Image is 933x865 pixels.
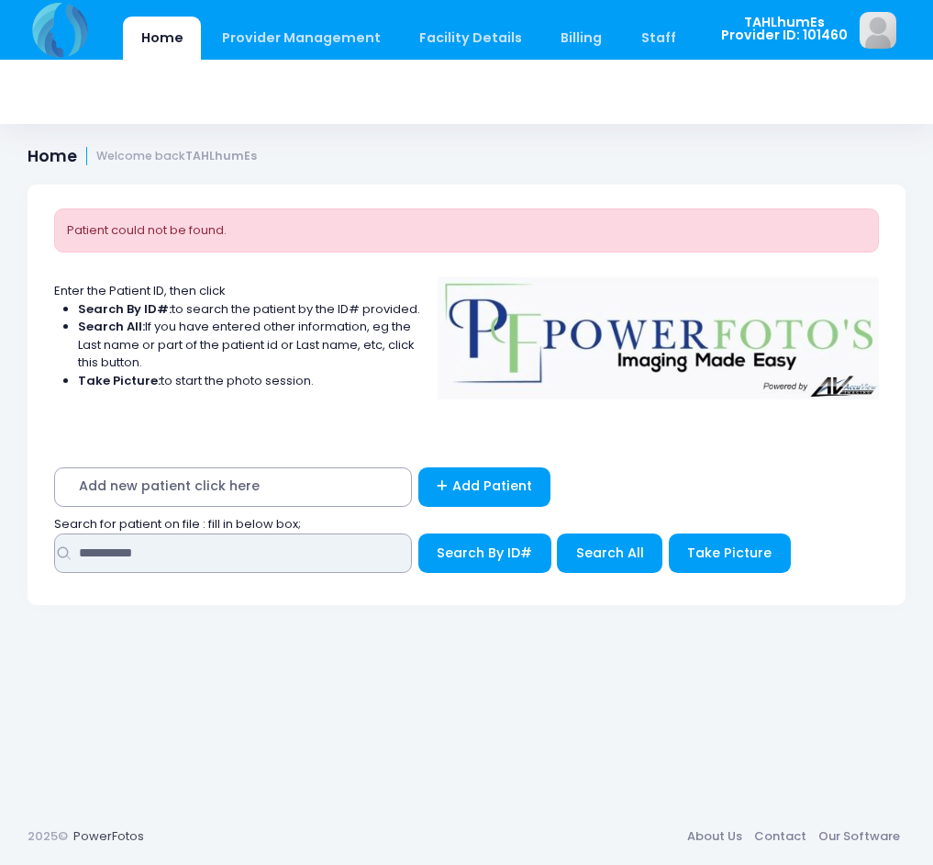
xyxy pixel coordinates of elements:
a: About Us [681,820,748,853]
span: Enter the Patient ID, then click [54,282,226,299]
button: Take Picture [669,534,791,573]
span: Take Picture [687,544,772,562]
a: Add Patient [418,467,551,507]
li: to start the photo session. [78,372,421,390]
a: Billing [543,17,620,60]
a: PowerFotos [73,827,144,845]
span: Search All [576,544,644,562]
a: Home [123,17,201,60]
span: 2025© [28,827,68,845]
span: Search for patient on file : fill in below box; [54,515,301,533]
h1: Home [28,147,257,166]
strong: Take Picture: [78,372,161,389]
a: Staff [623,17,694,60]
img: image [860,12,896,49]
div: Patient could not be found. [54,208,879,253]
a: Facility Details [402,17,540,60]
img: Logo [429,264,888,400]
button: Search All [557,534,662,573]
li: If you have entered other information, eg the Last name or part of the patient id or Last name, e... [78,318,421,372]
span: Add new patient click here [54,467,412,507]
button: Search By ID# [418,534,551,573]
a: Our Software [812,820,905,853]
strong: Search All: [78,318,145,335]
small: Welcome back [96,150,257,163]
strong: TAHLhumEs [185,148,257,163]
span: TAHLhumEs Provider ID: 101460 [721,16,848,42]
a: Provider Management [204,17,398,60]
strong: Search By ID#: [78,300,172,318]
span: Search By ID# [437,544,532,562]
a: Contact [748,820,812,853]
li: to search the patient by the ID# provided. [78,300,421,319]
